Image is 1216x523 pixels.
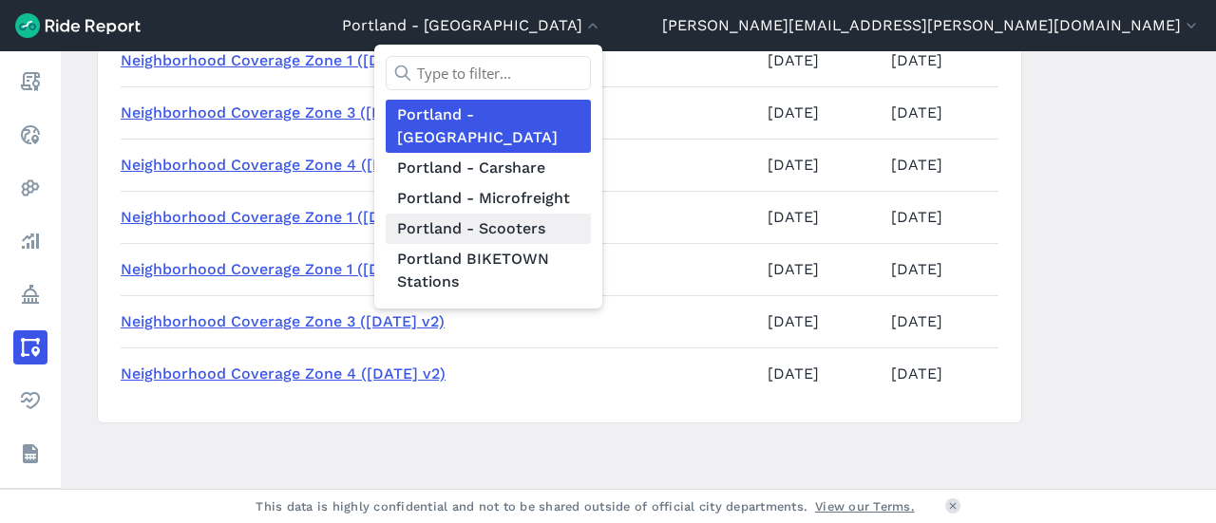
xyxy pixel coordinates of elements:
[386,244,591,297] a: Portland BIKETOWN Stations
[386,214,591,244] a: Portland - Scooters
[386,153,591,183] a: Portland - Carshare
[386,100,591,153] a: Portland - [GEOGRAPHIC_DATA]
[386,183,591,214] a: Portland - Microfreight
[386,56,591,90] input: Type to filter...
